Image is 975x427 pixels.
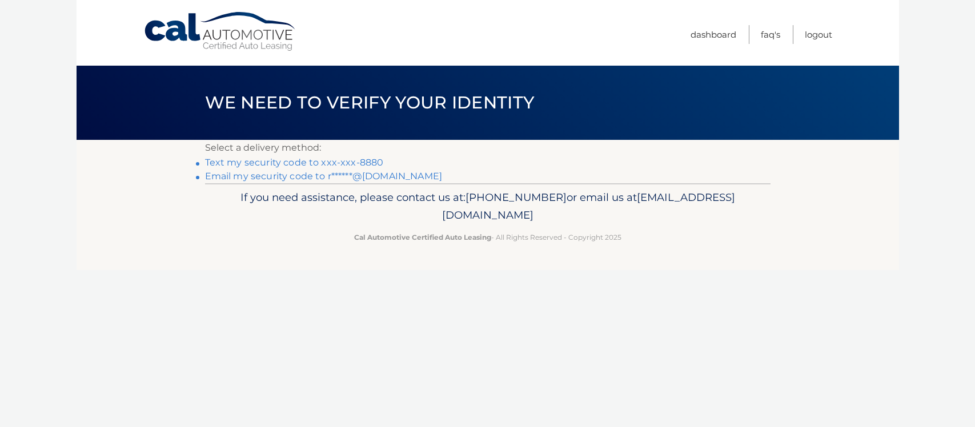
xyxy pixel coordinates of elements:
[212,188,763,225] p: If you need assistance, please contact us at: or email us at
[205,140,771,156] p: Select a delivery method:
[212,231,763,243] p: - All Rights Reserved - Copyright 2025
[354,233,491,241] strong: Cal Automotive Certified Auto Leasing
[205,92,535,113] span: We need to verify your identity
[143,11,298,52] a: Cal Automotive
[205,171,443,182] a: Email my security code to r******@[DOMAIN_NAME]
[805,25,832,44] a: Logout
[205,157,384,168] a: Text my security code to xxx-xxx-8880
[466,191,567,204] span: [PHONE_NUMBER]
[691,25,736,44] a: Dashboard
[761,25,780,44] a: FAQ's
